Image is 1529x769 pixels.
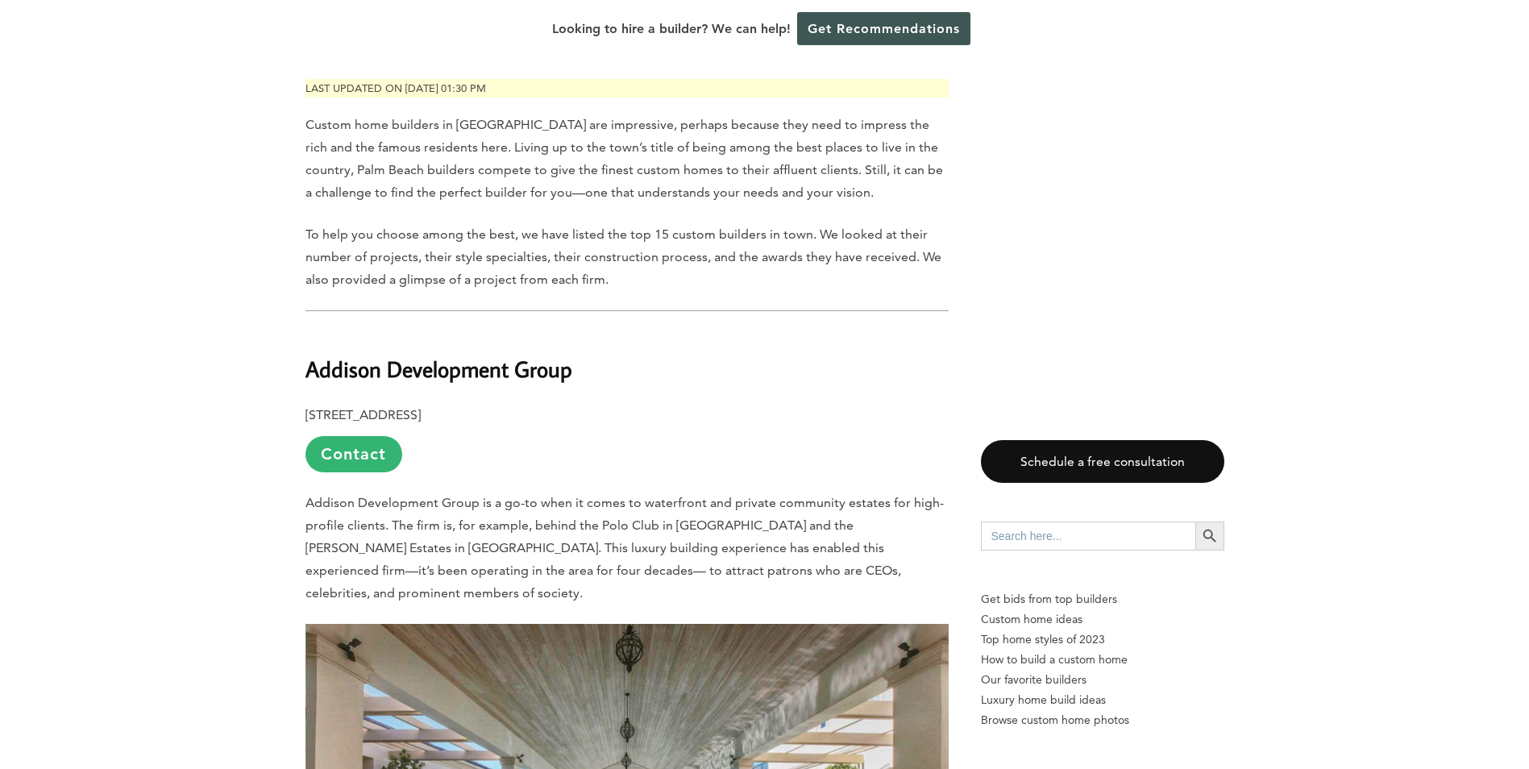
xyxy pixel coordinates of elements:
a: Get Recommendations [797,12,970,45]
span: Addison Development Group is a go-to when it comes to waterfront and private community estates fo... [305,495,944,601]
span: To help you choose among the best, we have listed the top 15 custom builders in town. We looked a... [305,227,941,287]
a: Our favorite builders [981,670,1224,690]
iframe: Drift Widget Chat Controller [1219,653,1510,750]
p: Get bids from top builders [981,589,1224,609]
svg: Search [1201,527,1219,545]
b: [STREET_ADDRESS] [305,407,421,422]
p: Last updated on [DATE] 01:30 pm [305,79,949,98]
a: Luxury home build ideas [981,690,1224,710]
h2: Addison Development Group [305,330,949,386]
a: Top home styles of 2023 [981,630,1224,650]
a: Schedule a free consultation [981,440,1224,483]
a: Custom home ideas [981,609,1224,630]
a: How to build a custom home [981,650,1224,670]
input: Search here... [981,522,1195,551]
span: Custom home builders in [GEOGRAPHIC_DATA] are impressive, perhaps because they need to impress th... [305,117,943,200]
a: Browse custom home photos [981,710,1224,730]
a: Contact [305,436,402,472]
